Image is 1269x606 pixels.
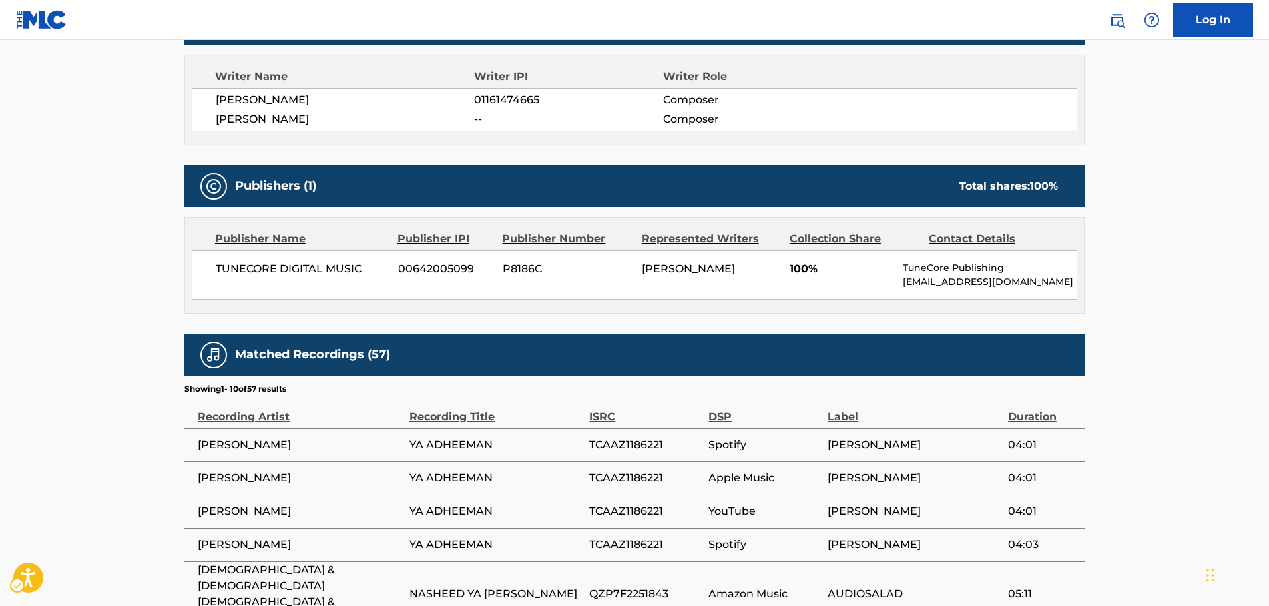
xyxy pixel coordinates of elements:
[790,231,919,247] div: Collection Share
[642,231,780,247] div: Represented Writers
[790,261,893,277] span: 100%
[642,262,735,275] span: [PERSON_NAME]
[16,10,67,29] img: MLC Logo
[589,395,702,425] div: ISRC
[409,437,583,453] span: YA ADHEEMAN
[1008,586,1078,602] span: 05:11
[929,231,1058,247] div: Contact Details
[828,395,1001,425] div: Label
[409,503,583,519] span: YA ADHEEMAN
[198,537,403,553] span: [PERSON_NAME]
[589,437,702,453] span: TCAAZ1186221
[235,347,390,362] h5: Matched Recordings (57)
[1008,437,1078,453] span: 04:01
[409,586,583,602] span: NASHEED YA [PERSON_NAME]
[903,261,1077,275] p: TuneCore Publishing
[216,111,474,127] span: [PERSON_NAME]
[1144,12,1160,28] img: help
[828,470,1001,486] span: [PERSON_NAME]
[474,111,663,127] span: --
[589,470,702,486] span: TCAAZ1186221
[397,231,492,247] div: Publisher IPI
[216,261,388,277] span: TUNECORE DIGITAL MUSIC
[198,470,403,486] span: [PERSON_NAME]
[502,231,631,247] div: Publisher Number
[708,586,821,602] span: Amazon Music
[959,178,1058,194] div: Total shares:
[1173,3,1253,37] a: Log In
[708,503,821,519] span: YouTube
[503,261,632,277] span: P8186C
[1008,503,1078,519] span: 04:01
[1030,180,1058,192] span: 100 %
[663,111,836,127] span: Composer
[474,92,663,108] span: 01161474665
[1008,470,1078,486] span: 04:01
[708,437,821,453] span: Spotify
[474,69,664,85] div: Writer IPI
[589,537,702,553] span: TCAAZ1186221
[903,275,1077,289] p: [EMAIL_ADDRESS][DOMAIN_NAME]
[708,537,821,553] span: Spotify
[1008,395,1078,425] div: Duration
[198,437,403,453] span: [PERSON_NAME]
[708,470,821,486] span: Apple Music
[1202,542,1269,606] iframe: Hubspot Iframe
[216,92,474,108] span: [PERSON_NAME]
[198,395,403,425] div: Recording Artist
[828,437,1001,453] span: [PERSON_NAME]
[663,92,836,108] span: Composer
[589,586,702,602] span: QZP7F2251843
[184,383,286,395] p: Showing 1 - 10 of 57 results
[828,503,1001,519] span: [PERSON_NAME]
[409,395,583,425] div: Recording Title
[235,178,316,194] h5: Publishers (1)
[589,503,702,519] span: TCAAZ1186221
[198,503,403,519] span: [PERSON_NAME]
[1206,555,1214,595] div: Drag
[1008,537,1078,553] span: 04:03
[663,69,836,85] div: Writer Role
[708,395,821,425] div: DSP
[1202,542,1269,606] div: Chat Widget
[206,347,222,363] img: Matched Recordings
[828,586,1001,602] span: AUDIOSALAD
[206,178,222,194] img: Publishers
[409,537,583,553] span: YA ADHEEMAN
[1109,12,1125,28] img: search
[215,69,474,85] div: Writer Name
[828,537,1001,553] span: [PERSON_NAME]
[215,231,387,247] div: Publisher Name
[398,261,493,277] span: 00642005099
[409,470,583,486] span: YA ADHEEMAN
